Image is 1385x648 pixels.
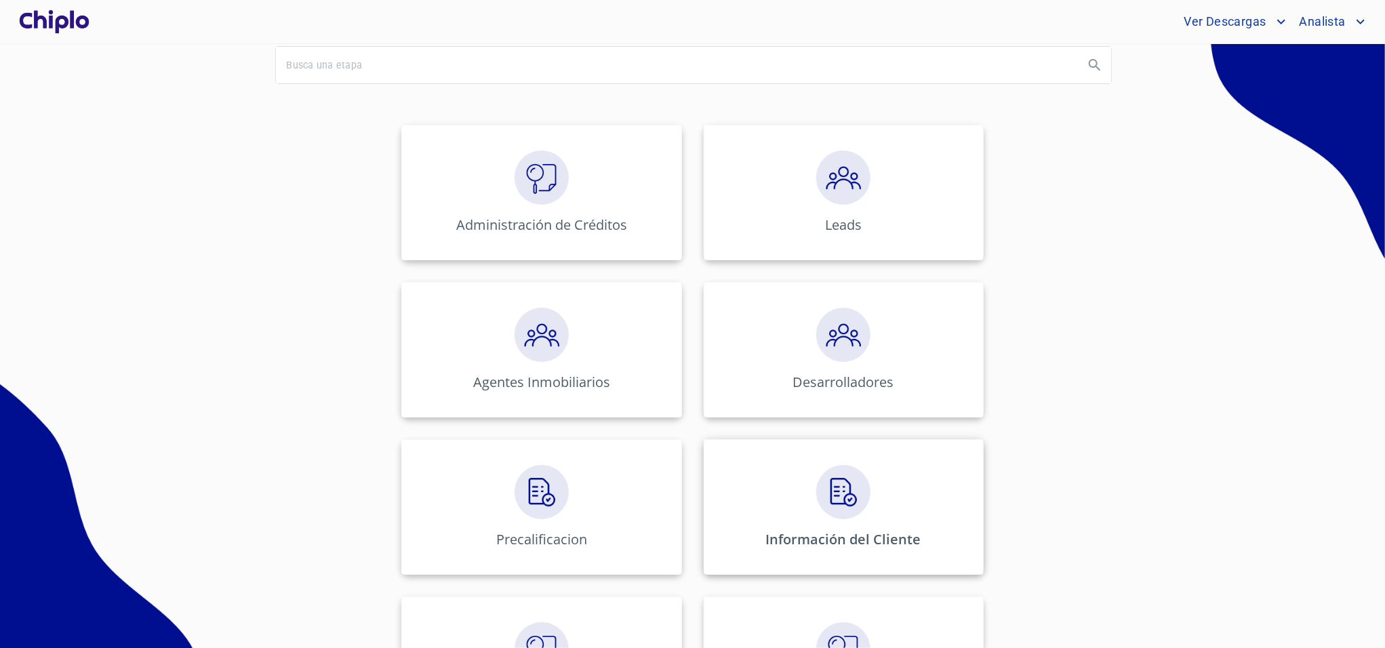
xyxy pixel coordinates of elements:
span: Analista [1289,11,1352,33]
img: megaClickVerifiacion.png [515,150,569,205]
img: megaClickCreditos.png [515,465,569,519]
p: Precalificacion [496,530,587,548]
input: search [276,47,1073,83]
p: Leads [825,216,862,234]
img: megaClickPrecalificacion.png [816,308,870,362]
img: megaClickPrecalificacion.png [816,150,870,205]
img: megaClickPrecalificacion.png [515,308,569,362]
button: account of current user [1289,11,1369,33]
p: Agentes Inmobiliarios [473,373,610,391]
button: account of current user [1174,11,1289,33]
button: Search [1079,49,1111,81]
p: Información del Cliente [766,530,921,548]
p: Desarrolladores [793,373,894,391]
p: Administración de Créditos [456,216,627,234]
img: megaClickCreditos.png [816,465,870,519]
span: Ver Descargas [1174,11,1273,33]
